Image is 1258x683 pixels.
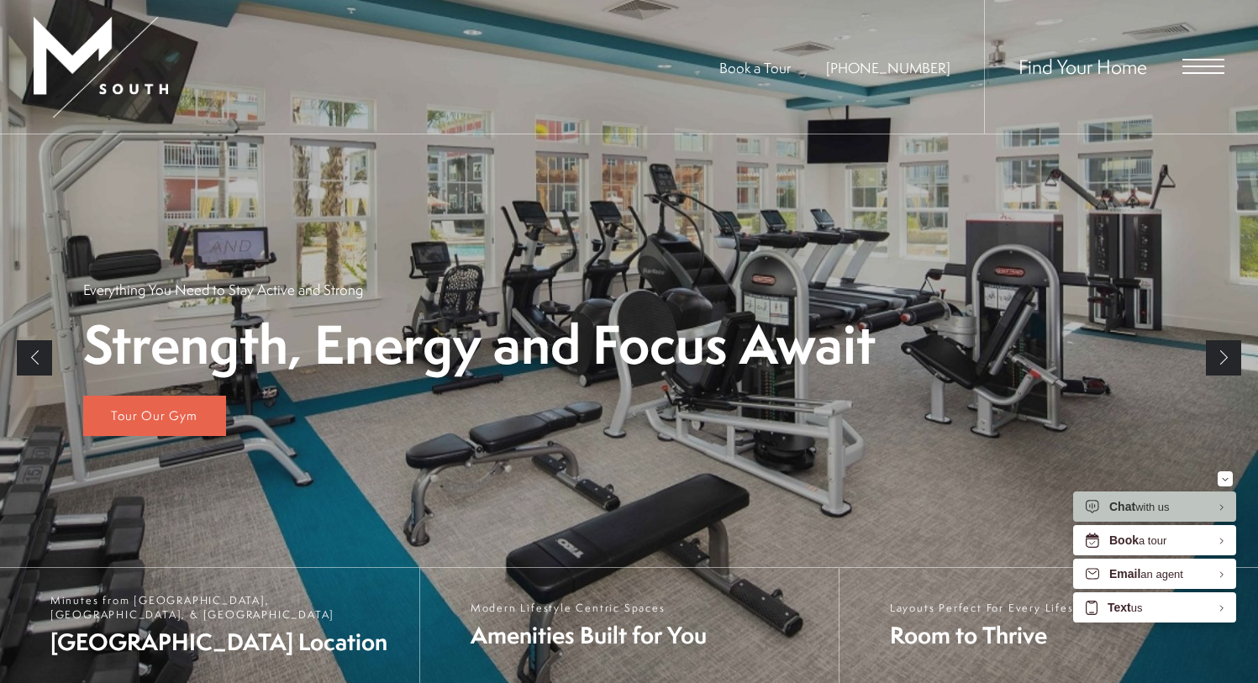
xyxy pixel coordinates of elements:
a: Next [1206,340,1241,376]
span: [PHONE_NUMBER] [826,58,950,77]
a: Previous [17,340,52,376]
span: Tour Our Gym [111,407,197,424]
span: [GEOGRAPHIC_DATA] Location [50,626,403,658]
span: Minutes from [GEOGRAPHIC_DATA], [GEOGRAPHIC_DATA], & [GEOGRAPHIC_DATA] [50,593,403,622]
a: Layouts Perfect For Every Lifestyle [839,568,1258,683]
span: Amenities Built for You [471,619,707,651]
a: Call Us at 813-570-8014 [826,58,950,77]
img: MSouth [34,17,168,118]
a: Modern Lifestyle Centric Spaces [419,568,839,683]
span: Room to Thrive [890,619,1097,651]
span: Layouts Perfect For Every Lifestyle [890,601,1097,615]
button: Open Menu [1182,59,1224,74]
p: Strength, Energy and Focus Await [83,316,876,373]
a: Tour Our Gym [83,396,226,436]
a: Book a Tour [719,58,791,77]
a: Find Your Home [1019,53,1147,80]
p: Everything You Need to Stay Active and Strong [83,280,363,299]
span: Modern Lifestyle Centric Spaces [471,601,707,615]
